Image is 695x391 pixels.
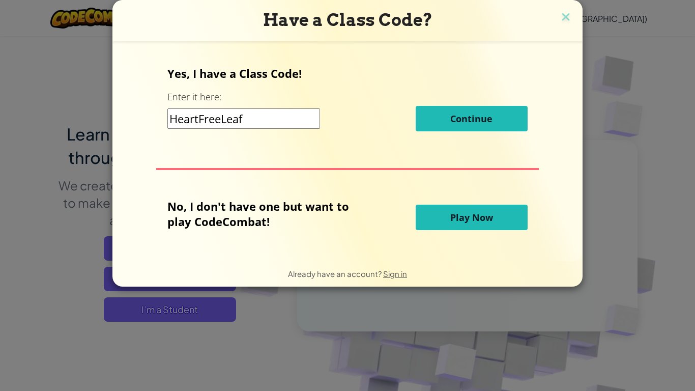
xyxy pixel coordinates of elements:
[416,205,528,230] button: Play Now
[450,113,493,125] span: Continue
[167,66,527,81] p: Yes, I have a Class Code!
[559,10,572,25] img: close icon
[288,269,383,278] span: Already have an account?
[450,211,493,224] span: Play Now
[416,106,528,131] button: Continue
[167,91,221,103] label: Enter it here:
[167,199,364,229] p: No, I don't have one but want to play CodeCombat!
[263,10,432,30] span: Have a Class Code?
[383,269,407,278] a: Sign in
